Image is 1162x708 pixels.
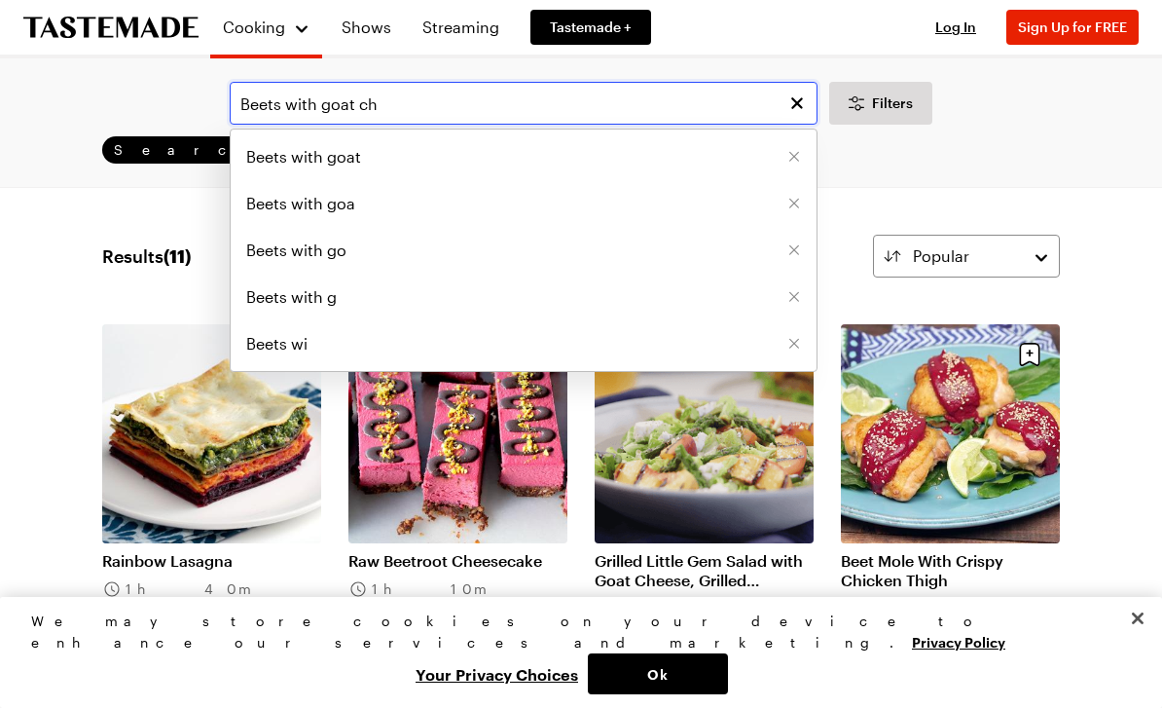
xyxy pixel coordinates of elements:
[595,551,814,590] a: Grilled Little Gem Salad with Goat Cheese, Grilled Asparagus & Peaches
[102,551,321,571] a: Rainbow Lasagna
[31,611,1114,653] div: We may store cookies on your device to enhance our services and marketing.
[246,239,346,262] span: Beets with go
[223,18,285,36] span: Cooking
[102,242,191,270] span: Results
[841,551,1060,590] a: Beet Mole With Crispy Chicken Thigh
[872,93,913,113] span: Filters
[222,8,310,47] button: Cooking
[246,285,337,309] span: Beets with g
[935,19,976,35] span: Log In
[787,337,801,351] button: Remove [object Object]
[1006,10,1139,45] button: Sign Up for FREE
[787,243,801,257] button: Remove [object Object]
[913,244,969,268] span: Popular
[1018,19,1127,35] span: Sign Up for FREE
[163,245,191,267] span: ( 11 )
[829,82,932,125] button: Desktop filters
[786,93,808,114] button: Clear search
[917,18,995,37] button: Log In
[873,235,1060,278] button: Popular
[787,197,801,210] button: Remove [object Object]
[550,18,632,37] span: Tastemade +
[406,653,588,694] button: Your Privacy Choices
[348,551,567,571] a: Raw Beetroot Cheesecake
[787,150,801,164] button: Remove [object Object]
[114,141,715,159] span: Search: Beets with goat
[230,82,817,125] input: Search for a Recipe
[31,611,1114,694] div: Privacy
[912,632,1005,651] a: More information about your privacy, opens in a new tab
[246,145,361,168] span: Beets with goat
[1011,336,1048,373] button: Save recipe
[530,10,651,45] a: Tastemade +
[23,17,199,39] a: To Tastemade Home Page
[1116,597,1159,640] button: Close
[246,192,355,215] span: Beets with goa
[246,332,308,355] span: Beets wi
[787,290,801,304] button: Remove [object Object]
[588,653,728,694] button: Ok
